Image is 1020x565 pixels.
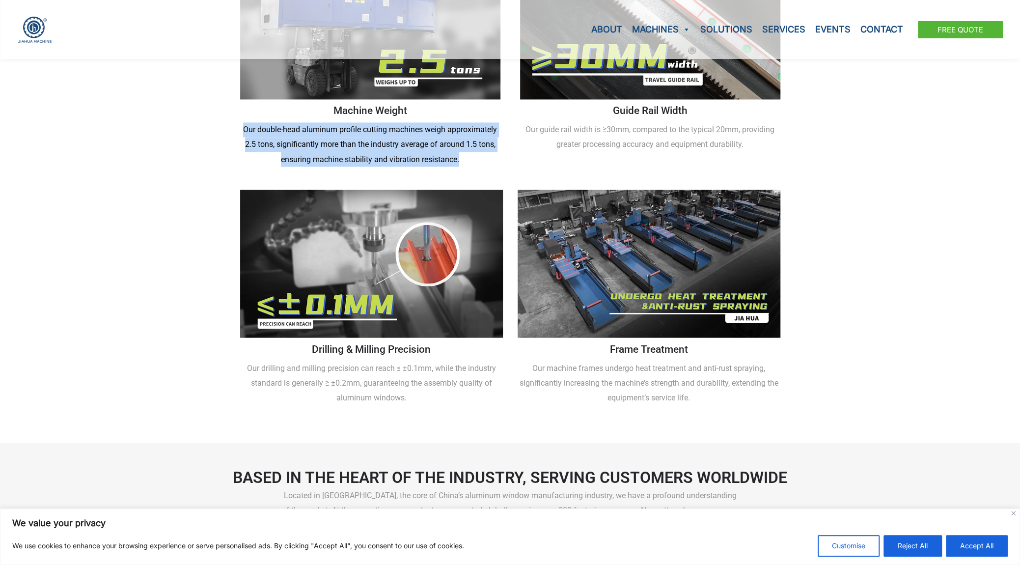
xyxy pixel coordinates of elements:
button: Customise [818,535,880,557]
p: Our double-head aluminum profile cutting machines weigh approximately 2.5 tons, significantly mor... [240,122,500,166]
button: Accept All [946,535,1008,557]
img: aluminium window making machine 12 [240,190,503,338]
h3: Drilling & Milling Precision [240,342,503,356]
p: We use cookies to enhance your browsing experience or serve personalised ads. By clicking "Accept... [12,540,464,552]
p: Our machine frames undergo heat treatment and anti-rust spraying, significantly increasing the ma... [518,361,780,404]
img: aluminium window making machine 13 [518,190,780,338]
h3: Guide Rail Width [520,104,780,117]
p: We value your privacy [12,517,1008,529]
p: Our guide rail width is ≥30mm, compared to the typical 20mm, providing greater processing accurac... [520,122,780,151]
p: Located in [GEOGRAPHIC_DATA], the core of China’s aluminum window manufacturing industry, we have... [279,488,741,532]
p: Our drilling and milling precision can reach ≤ ±0.1mm, while the industry standard is generally ≥... [240,361,503,404]
h3: Frame Treatment [518,342,780,356]
h3: Machine Weight [240,104,500,117]
img: Close [1011,511,1016,515]
a: Free Quote [918,21,1003,38]
button: Reject All [883,535,942,557]
img: JH Aluminium Window & Door Processing Machines [18,16,53,43]
h2: Based in the Heart of the Industry, Serving Customers Worldwide [233,467,787,488]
